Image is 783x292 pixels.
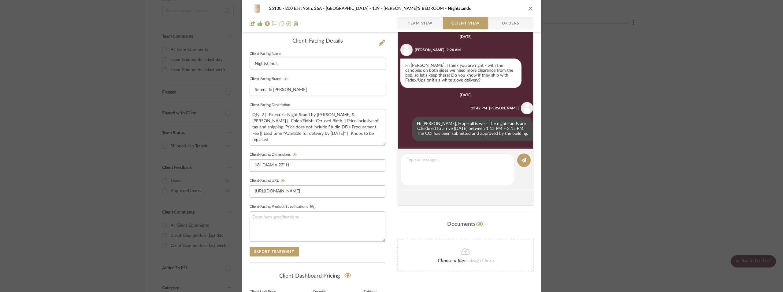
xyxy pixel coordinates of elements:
img: user_avatar.png [400,44,413,56]
div: [PERSON_NAME] [415,47,444,53]
div: Client Dashboard Pricing [250,269,385,283]
input: Enter item dimensions [250,159,385,172]
input: Enter Client-Facing Item Name [250,58,385,70]
div: 9:24 AM [447,47,461,53]
input: Enter Client-Facing Brand [250,84,385,96]
label: Client-Facing Description [250,104,290,107]
span: Nightstands [448,6,471,11]
label: Client-Facing Dimensions [250,153,299,157]
span: Team View [408,17,433,29]
button: Client-Facing URL [279,179,287,183]
div: 12:42 PM [471,105,487,111]
button: close [528,6,533,11]
span: 25130 - 200 East 95th, 26A - [GEOGRAPHIC_DATA] [269,6,372,11]
button: Client-Facing Brand [281,77,290,81]
div: Client-Facing Details [250,38,385,45]
button: Export Tearsheet [250,247,299,256]
label: Client-Facing Product Specifications [250,205,316,209]
label: Client-Facing Name [250,52,281,55]
span: 109 - [PERSON_NAME]'S BEDROOM [372,6,448,11]
img: user_avatar.png [521,102,533,114]
span: Orders [495,17,526,29]
img: Remove from project [294,21,299,26]
label: Client-Facing URL [250,179,287,183]
input: Enter item URL [250,185,385,198]
div: [PERSON_NAME] [489,105,519,111]
div: Hi [PERSON_NAME], Hope all is well! The nightstands are scheduled to arrive [DATE] between 1:15 P... [412,117,533,141]
div: [DATE] [460,93,472,97]
div: Documents [398,219,533,229]
div: Hi [PERSON_NAME], I think you are right - with the canopies on both sides we need more clearance ... [400,59,521,88]
button: Client-Facing Dimensions [291,153,299,157]
img: f2992df9-51f9-436a-8ca0-761980ca407c_48x40.jpg [250,2,264,15]
button: Client-Facing Product Specifications [308,205,316,209]
div: [DATE] [460,35,472,39]
span: Client View [451,17,480,29]
span: Choose a file [438,258,464,263]
span: or drag it here. [464,258,495,263]
label: Client-Facing Brand [250,77,290,81]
